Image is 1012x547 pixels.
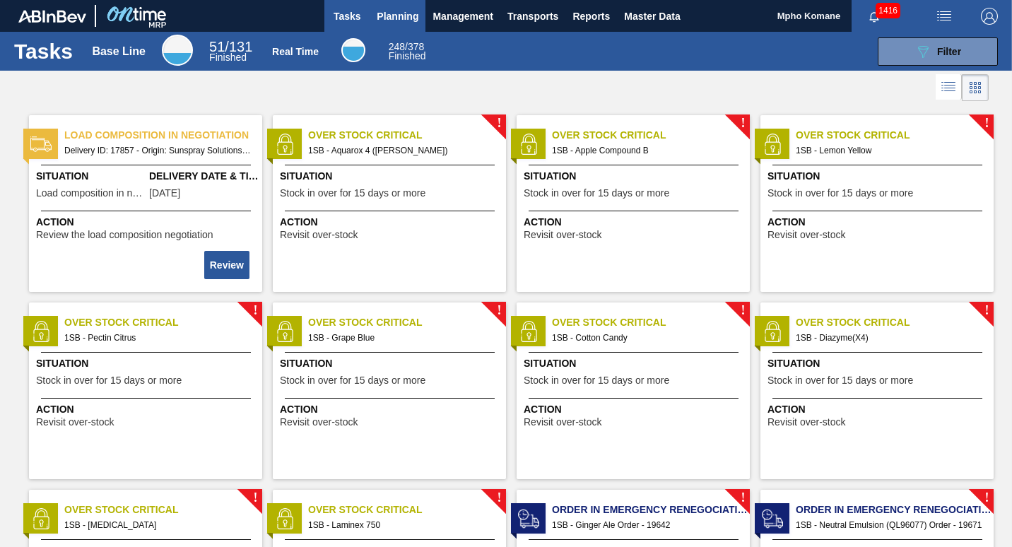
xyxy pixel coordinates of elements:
img: status [30,508,52,529]
span: Order in Emergency renegociation [552,502,750,517]
span: 1SB - Aquarox 4 (Rosemary) [308,143,495,158]
span: ! [984,305,989,316]
span: Load composition in negotiation [64,128,262,143]
span: Finished [209,52,247,63]
span: ! [497,493,501,503]
img: status [762,134,783,155]
span: Situation [36,356,259,371]
span: 1SB - Grape Blue [308,330,495,346]
span: Tasks [331,8,363,25]
span: 1SB - Pectin Citrus [64,330,251,346]
img: status [274,508,295,529]
span: ! [253,305,257,316]
span: 1SB - Neutral Emulsion (QL96077) Order - 19671 [796,517,982,533]
span: Revisit over-stock [767,417,845,428]
span: ! [497,305,501,316]
span: Management [433,8,493,25]
button: Review [204,251,249,279]
div: List Vision [936,74,962,101]
h1: Tasks [14,43,73,59]
span: Load composition in negotiation [36,188,146,199]
span: Stock in over for 15 days or more [524,188,669,199]
span: Finished [389,50,426,61]
span: Over Stock Critical [64,315,262,330]
img: TNhmsLtSVTkK8tSr43FrP2fwEKptu5GPRR3wAAAABJRU5ErkJggg== [18,10,86,23]
span: Action [36,402,259,417]
span: ! [741,118,745,129]
button: Filter [878,37,998,66]
span: 1SB - Laminex 750 [308,517,495,533]
img: status [30,134,52,155]
span: ! [984,493,989,503]
span: Order in Emergency renegociation [796,502,994,517]
span: Situation [280,356,502,371]
span: Over Stock Critical [552,128,750,143]
button: Notifications [852,6,897,26]
span: Revisit over-stock [767,230,845,240]
div: Base Line [92,45,146,58]
span: Master Data [624,8,680,25]
span: Delivery Date & Time [149,169,259,184]
span: Stock in over for 15 days or more [36,375,182,386]
div: Card Vision [962,74,989,101]
span: / 378 [389,41,425,52]
span: Over Stock Critical [552,315,750,330]
span: Situation [280,169,502,184]
span: Revisit over-stock [280,417,358,428]
img: status [518,134,539,155]
span: Revisit over-stock [524,230,601,240]
span: 1SB - Cotton Candy [552,330,739,346]
span: ! [497,118,501,129]
span: Action [767,215,990,230]
span: Stock in over for 15 days or more [280,188,425,199]
div: Real Time [389,42,426,61]
span: Situation [767,169,990,184]
span: Stock in over for 15 days or more [767,375,913,386]
img: status [762,321,783,342]
span: Revisit over-stock [280,230,358,240]
span: 51 [209,39,225,54]
span: 1SB - Magnesium Oxide [64,517,251,533]
span: Reports [572,8,610,25]
span: Action [524,402,746,417]
span: Revisit over-stock [36,417,114,428]
span: Stock in over for 15 days or more [280,375,425,386]
span: Over Stock Critical [796,315,994,330]
span: Review the load composition negotiation [36,230,213,240]
div: Real Time [341,38,365,62]
span: 1416 [876,3,900,18]
span: Action [36,215,259,230]
span: Over Stock Critical [308,502,506,517]
span: Stock in over for 15 days or more [524,375,669,386]
span: 1SB - Ginger Ale Order - 19642 [552,517,739,533]
span: Situation [524,169,746,184]
div: Real Time [272,46,319,57]
span: Filter [937,46,961,57]
img: userActions [936,8,953,25]
div: Complete task: 2259214 [206,249,251,281]
span: Situation [36,169,146,184]
span: Action [524,215,746,230]
span: Planning [377,8,418,25]
span: Transports [507,8,558,25]
span: ! [984,118,989,129]
span: Action [767,402,990,417]
span: Over Stock Critical [64,502,262,517]
img: status [30,321,52,342]
span: Action [280,402,502,417]
img: status [762,508,783,529]
span: / 131 [209,39,252,54]
img: Logout [981,8,998,25]
span: Action [280,215,502,230]
img: status [518,321,539,342]
span: 08/11/2025, [149,188,180,199]
span: Stock in over for 15 days or more [767,188,913,199]
span: 1SB - Diazyme(X4) [796,330,982,346]
span: Delivery ID: 17857 - Origin: Sunspray Solutions - Destination: 1SB [64,143,251,158]
span: Over Stock Critical [308,128,506,143]
span: 248 [389,41,405,52]
span: 1SB - Lemon Yellow [796,143,982,158]
span: ! [253,493,257,503]
img: status [274,134,295,155]
span: Situation [524,356,746,371]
